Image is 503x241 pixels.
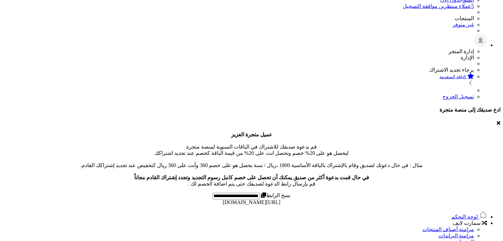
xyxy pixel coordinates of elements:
[3,131,500,187] p: قم بدعوة صديقك للاشتراك في الباقات السنوية لمنصة متجرة ليحصل هو على 20% خصم وتحصل انت على 20% من ...
[471,3,474,9] span: 5
[3,73,474,87] a: الباقة المتقدمة
[453,220,481,226] span: سمارت لايف
[3,107,500,113] h4: ادع صديقك إلى منصة متجرة
[3,15,474,21] li: المنتجات
[231,132,272,137] b: عميل متجرة العزيز
[451,214,478,220] span: لوحة التحكم
[439,233,474,238] a: مزامنة البراندات
[3,67,474,73] li: برجاء تجديد الاشتراك
[3,54,474,61] li: الإدارة
[422,226,474,232] a: مزامنة أصناف المنتجات
[134,175,369,180] b: في حال قمت بدعوة أكثر من صديق يمكنك أن تحصل على خصم كامل رسوم التجديد وتجدد إشتراك القادم مجاناً
[442,94,474,99] a: تسجيل الخروج
[448,49,474,54] span: إدارة المتجر
[452,22,474,27] a: غير متوفر
[440,74,466,79] small: الباقة المتقدمة
[3,199,500,205] div: [URL][DOMAIN_NAME]
[260,192,290,198] label: نسخ الرابط
[451,214,487,220] a: لوحة التحكم
[403,3,474,9] a: 5عملاء منتظرين موافقة التسجيل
